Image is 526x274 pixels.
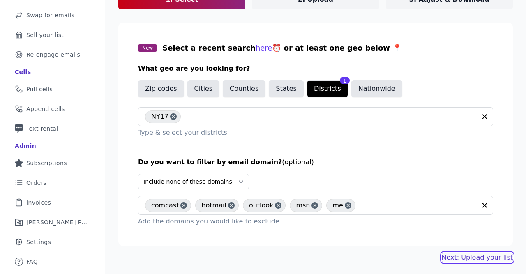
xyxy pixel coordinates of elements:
button: Districts [307,80,348,97]
p: Add the domains you would like to exclude [138,216,493,226]
span: Do you want to filter by email domain? [138,158,282,166]
a: FAQ [7,253,98,271]
span: me [332,199,343,212]
a: Pull cells [7,80,98,98]
button: Counties [223,80,265,97]
button: here [256,42,272,54]
span: NY17 [151,110,168,123]
button: Cities [187,80,220,97]
a: Re-engage emails [7,46,98,64]
span: FAQ [26,258,38,266]
button: Nationwide [351,80,402,97]
a: Swap for emails [7,6,98,24]
a: Orders [7,174,98,192]
span: Re-engage emails [26,51,80,59]
div: 1 [340,77,350,84]
a: Append cells [7,100,98,118]
span: Select a recent search ⏰ or at least one geo below 📍 [162,44,401,52]
div: Cells [15,68,31,76]
span: New [138,44,157,52]
button: States [269,80,304,97]
div: Admin [15,142,36,150]
a: Sell your list [7,26,98,44]
span: hotmail [201,199,226,212]
a: Next: Upload your list [442,253,513,262]
a: Settings [7,233,98,251]
span: Sell your list [26,31,64,39]
span: msn [296,199,310,212]
span: Text rental [26,124,58,133]
p: Type & select your districts [138,128,493,138]
span: Subscriptions [26,159,67,167]
a: Invoices [7,193,98,212]
span: outlook [249,199,274,212]
a: [PERSON_NAME] Performance [7,213,98,231]
h3: What geo are you looking for? [138,64,493,74]
span: Append cells [26,105,65,113]
span: Settings [26,238,51,246]
span: (optional) [282,158,314,166]
span: Pull cells [26,85,53,93]
span: [PERSON_NAME] Performance [26,218,88,226]
span: Invoices [26,198,51,207]
span: Swap for emails [26,11,74,19]
a: Subscriptions [7,154,98,172]
button: Zip codes [138,80,184,97]
span: comcast [151,199,179,212]
a: Text rental [7,120,98,138]
span: Orders [26,179,46,187]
